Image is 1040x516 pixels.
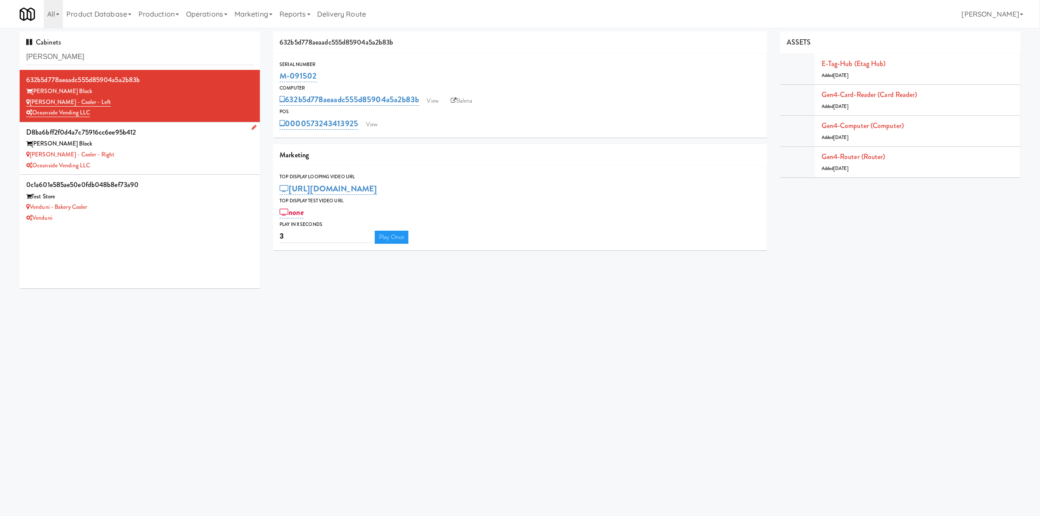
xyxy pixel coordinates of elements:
div: d8ba6bff2f0d4a7c75916cc6ee95b412 [26,126,253,139]
div: [PERSON_NAME] Block [26,86,253,97]
a: Gen4-card-reader (Card Reader) [822,90,917,100]
div: Serial Number [280,60,760,69]
a: Venduni - Bakery Cooler [26,203,87,211]
a: M-091502 [280,70,317,82]
span: ASSETS [787,37,811,47]
a: View [362,118,382,131]
a: 632b5d778aeaadc555d85904a5a2b83b [280,94,419,106]
div: Test Store [26,191,253,202]
span: [DATE] [833,103,849,110]
div: Top Display Looping Video Url [280,173,760,181]
a: Gen4-router (Router) [822,152,885,162]
div: 0c1a601e585ae50e0fdb048b8ef73a90 [26,178,253,191]
a: [URL][DOMAIN_NAME] [280,183,377,195]
div: Play in X seconds [280,220,760,229]
a: Gen4-computer (Computer) [822,121,904,131]
a: Oceanside Vending LLC [26,108,90,117]
a: Balena [446,94,477,107]
a: Oceanside Vending LLC [26,161,90,170]
span: [DATE] [833,134,849,141]
span: [DATE] [833,72,849,79]
a: [PERSON_NAME] - Cooler - Right [26,150,114,159]
span: Marketing [280,150,309,160]
div: Top Display Test Video Url [280,197,760,205]
div: [PERSON_NAME] Block [26,139,253,149]
a: E-tag-hub (Etag Hub) [822,59,886,69]
a: Play Once [375,231,408,244]
div: POS [280,107,760,116]
a: View [423,94,443,107]
span: Added [822,165,849,172]
a: none [280,206,304,218]
span: Added [822,72,849,79]
li: d8ba6bff2f0d4a7c75916cc6ee95b412[PERSON_NAME] Block [PERSON_NAME] - Cooler - RightOceanside Vendi... [20,122,260,175]
a: Venduni [26,214,52,222]
li: 632b5d778aeaadc555d85904a5a2b83b[PERSON_NAME] Block [PERSON_NAME] - Cooler - LeftOceanside Vendin... [20,70,260,122]
img: Micromart [20,7,35,22]
a: 0000573243413925 [280,118,358,130]
span: [DATE] [833,165,849,172]
span: Added [822,134,849,141]
li: 0c1a601e585ae50e0fdb048b8ef73a90Test Store Venduni - Bakery CoolerVenduni [20,175,260,227]
span: Cabinets [26,37,61,47]
span: Added [822,103,849,110]
input: Search cabinets [26,49,253,65]
div: Computer [280,84,760,93]
div: 632b5d778aeaadc555d85904a5a2b83b [26,73,253,87]
div: 632b5d778aeaadc555d85904a5a2b83b [273,31,767,54]
a: [PERSON_NAME] - Cooler - Left [26,98,111,107]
